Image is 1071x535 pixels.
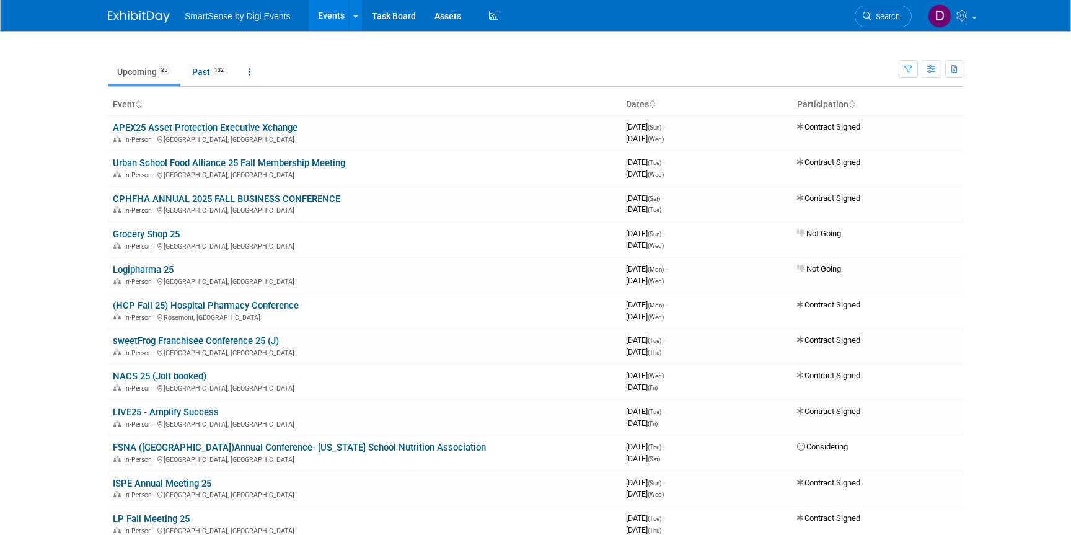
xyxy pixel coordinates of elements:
span: 132 [211,66,227,75]
span: - [663,478,665,487]
span: (Sat) [648,456,660,462]
img: In-Person Event [113,456,121,462]
span: (Sun) [648,480,661,487]
span: - [663,122,665,131]
th: Dates [621,94,792,115]
span: [DATE] [626,382,658,392]
a: Sort by Participation Type [848,99,855,109]
span: Contract Signed [797,407,860,416]
span: (Tue) [648,515,661,522]
span: In-Person [124,136,156,144]
div: [GEOGRAPHIC_DATA], [GEOGRAPHIC_DATA] [113,347,616,357]
span: - [663,442,665,451]
span: In-Person [124,456,156,464]
span: (Fri) [648,384,658,391]
span: - [666,264,668,273]
span: [DATE] [626,371,668,380]
div: [GEOGRAPHIC_DATA], [GEOGRAPHIC_DATA] [113,205,616,214]
a: (HCP Fall 25) Hospital Pharmacy Conference [113,300,299,311]
a: sweetFrog Franchisee Conference 25 (J) [113,335,279,347]
span: (Mon) [648,266,664,273]
span: [DATE] [626,335,665,345]
span: In-Person [124,206,156,214]
span: [DATE] [626,157,665,167]
a: LIVE25 - Amplify Success [113,407,219,418]
span: In-Person [124,242,156,250]
span: (Sun) [648,231,661,237]
span: (Thu) [648,444,661,451]
a: ISPE Annual Meeting 25 [113,478,211,489]
a: NACS 25 (Jolt booked) [113,371,206,382]
span: In-Person [124,491,156,499]
img: In-Person Event [113,278,121,284]
span: [DATE] [626,312,664,321]
span: (Wed) [648,278,664,285]
a: Grocery Shop 25 [113,229,180,240]
div: Rosemont, [GEOGRAPHIC_DATA] [113,312,616,322]
span: In-Person [124,420,156,428]
span: (Thu) [648,349,661,356]
span: [DATE] [626,300,668,309]
span: SmartSense by Digi Events [185,11,290,21]
span: (Sat) [648,195,660,202]
img: In-Person Event [113,314,121,320]
div: [GEOGRAPHIC_DATA], [GEOGRAPHIC_DATA] [113,454,616,464]
img: In-Person Event [113,242,121,249]
th: Event [108,94,621,115]
a: APEX25 Asset Protection Executive Xchange [113,122,297,133]
span: Not Going [797,229,841,238]
span: - [666,371,668,380]
img: In-Person Event [113,491,121,497]
span: - [663,407,665,416]
span: [DATE] [626,478,665,487]
span: - [663,513,665,523]
span: In-Person [124,384,156,392]
span: Contract Signed [797,371,860,380]
span: Contract Signed [797,157,860,167]
span: (Wed) [648,491,664,498]
img: In-Person Event [113,527,121,533]
span: 25 [157,66,171,75]
span: (Thu) [648,527,661,534]
span: (Fri) [648,420,658,427]
span: (Tue) [648,409,661,415]
div: [GEOGRAPHIC_DATA], [GEOGRAPHIC_DATA] [113,525,616,535]
img: In-Person Event [113,136,121,142]
a: Upcoming25 [108,60,180,84]
img: ExhibitDay [108,11,170,23]
span: [DATE] [626,276,664,285]
span: [DATE] [626,454,660,463]
span: Contract Signed [797,122,860,131]
span: [DATE] [626,347,661,356]
span: Contract Signed [797,335,860,345]
span: [DATE] [626,193,664,203]
th: Participation [792,94,963,115]
span: Contract Signed [797,513,860,523]
img: In-Person Event [113,420,121,427]
span: [DATE] [626,229,665,238]
span: In-Person [124,278,156,286]
div: [GEOGRAPHIC_DATA], [GEOGRAPHIC_DATA] [113,241,616,250]
span: (Wed) [648,314,664,321]
div: [GEOGRAPHIC_DATA], [GEOGRAPHIC_DATA] [113,169,616,179]
span: [DATE] [626,264,668,273]
span: (Mon) [648,302,664,309]
div: [GEOGRAPHIC_DATA], [GEOGRAPHIC_DATA] [113,276,616,286]
span: [DATE] [626,489,664,498]
span: (Sun) [648,124,661,131]
span: [DATE] [626,122,665,131]
img: In-Person Event [113,349,121,355]
a: LP Fall Meeting 25 [113,513,190,524]
div: [GEOGRAPHIC_DATA], [GEOGRAPHIC_DATA] [113,418,616,428]
span: [DATE] [626,169,664,179]
a: FSNA ([GEOGRAPHIC_DATA])Annual Conference- [US_STATE] School Nutrition Association [113,442,486,453]
span: Search [871,12,900,21]
span: [DATE] [626,525,661,534]
span: - [663,229,665,238]
span: (Wed) [648,373,664,379]
span: (Tue) [648,159,661,166]
span: - [662,193,664,203]
span: [DATE] [626,205,661,214]
span: [DATE] [626,513,665,523]
div: [GEOGRAPHIC_DATA], [GEOGRAPHIC_DATA] [113,489,616,499]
